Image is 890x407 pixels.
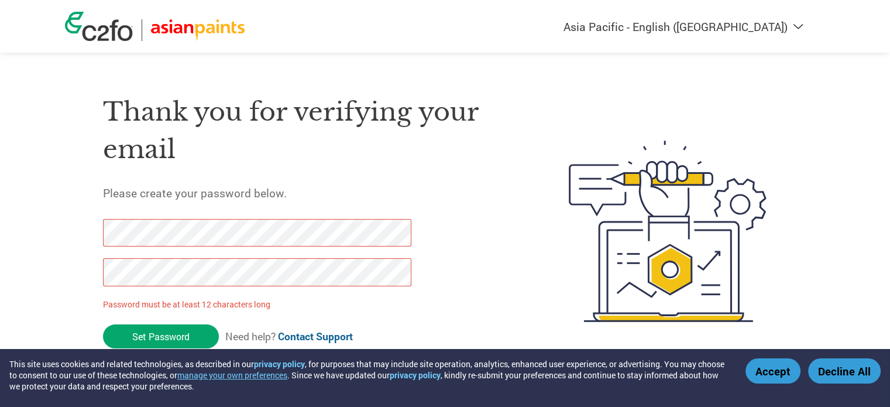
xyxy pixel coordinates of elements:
img: create-password [548,76,788,387]
div: This site uses cookies and related technologies, as described in our , for purposes that may incl... [9,358,729,392]
a: privacy policy [390,370,441,381]
span: Need help? [225,330,353,343]
button: Decline All [808,358,881,384]
p: Password must be at least 12 characters long [103,298,415,310]
button: Accept [745,358,800,384]
img: c2fo logo [65,12,133,41]
a: Contact Support [278,330,353,343]
img: Asian Paints [151,19,245,41]
h5: Please create your password below. [103,186,514,200]
input: Set Password [103,324,219,348]
h1: Thank you for verifying your email [103,93,514,169]
button: manage your own preferences [177,370,287,381]
a: privacy policy [254,358,305,370]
